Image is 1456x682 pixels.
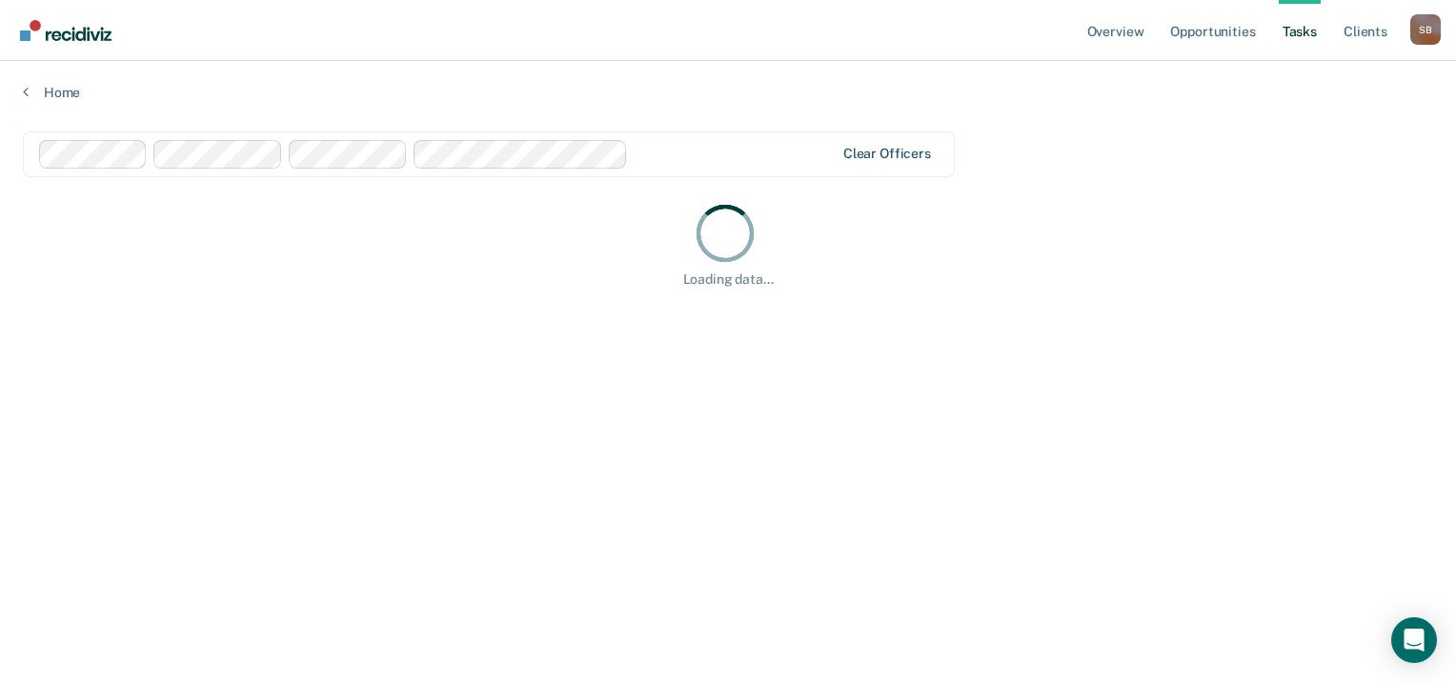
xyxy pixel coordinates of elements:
div: Loading data... [683,271,774,288]
a: Home [23,84,1433,101]
div: Clear officers [843,146,931,162]
button: Profile dropdown button [1410,14,1441,45]
div: S B [1410,14,1441,45]
div: Open Intercom Messenger [1391,617,1437,663]
img: Recidiviz [20,20,111,41]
